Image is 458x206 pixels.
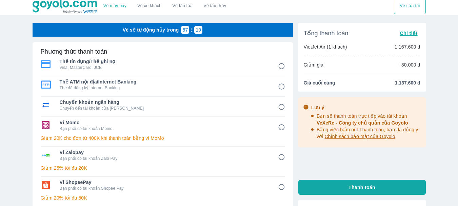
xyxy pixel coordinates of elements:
[60,78,268,85] span: Thẻ ATM nội địa/Internet Banking
[325,134,395,139] span: Chính sách bảo mật của Goyolo
[397,29,420,38] button: Chi tiết
[60,65,268,70] p: Visa, MasterCard, JCB
[41,60,51,68] img: Thẻ tín dụng/Thẻ ghi nợ
[60,99,268,106] span: Chuyển khoản ngân hàng
[60,106,268,111] p: Chuyển đến tài khoản của [PERSON_NAME]
[196,26,201,33] p: 10
[137,3,161,8] a: Vé xe khách
[304,61,323,68] p: Giảm giá
[41,151,51,159] img: Ví Zalopay
[349,184,375,191] span: Thanh toán
[317,113,408,126] span: Bạn sẽ thanh toán trực tiếp vào tài khoản
[298,180,426,195] button: Thanh toán
[41,48,107,56] h6: Phương thức thanh toán
[41,165,285,171] p: Giảm 25% tối đa 20K
[41,135,285,142] p: Giảm 20K cho đơn từ 400K khi thanh toán bằng ví MoMo
[304,43,347,50] p: VietJet Air (1 khách)
[304,79,335,86] span: Giá cuối cùng
[395,79,420,86] span: 1.137.600 đ
[60,149,268,156] span: Ví Zalopay
[60,58,268,65] span: Thẻ tín dụng/Thẻ ghi nợ
[60,85,268,91] p: Thẻ đã đăng ký Internet Banking
[60,119,268,126] span: Ví Momo
[189,26,194,33] p: :
[103,3,126,8] a: Vé máy bay
[41,76,285,93] div: Thẻ ATM nội địa/Internet BankingThẻ ATM nội địa/Internet BankingThẻ đã đăng ký Internet Banking
[395,43,420,50] p: 1.167.600 đ
[60,156,268,161] p: Bạn phải có tài khoản Zalo Pay
[41,80,51,89] img: Thẻ ATM nội địa/Internet Banking
[183,26,188,33] p: 57
[123,26,179,33] p: Vé sẽ tự động hủy trong
[41,97,285,113] div: Chuyển khoản ngân hàngChuyển khoản ngân hàngChuyển đến tài khoản của [PERSON_NAME]
[41,181,51,189] img: Ví ShopeePay
[60,186,268,191] p: Bạn phải có tài khoản Shopee Pay
[41,56,285,72] div: Thẻ tín dụng/Thẻ ghi nợThẻ tín dụng/Thẻ ghi nợVisa, MasterCard, JCB
[41,121,51,129] img: Ví Momo
[41,117,285,133] div: Ví MomoVí MomoBạn phải có tài khoản Momo
[41,194,285,201] p: Giảm 20% tối đa 50K
[60,179,268,186] span: Ví ShopeePay
[304,29,349,37] span: Tổng thanh toán
[398,61,420,68] p: - 30.000 đ
[60,126,268,131] p: Bạn phải có tài khoản Momo
[400,31,417,36] span: Chi tiết
[41,101,51,109] img: Chuyển khoản ngân hàng
[41,177,285,193] div: Ví ShopeePayVí ShopeePayBạn phải có tài khoản Shopee Pay
[311,104,421,111] div: Lưu ý:
[317,120,408,126] span: VeXeRe - Công ty chủ quản của Goyolo
[41,147,285,163] div: Ví ZalopayVí ZalopayBạn phải có tài khoản Zalo Pay
[317,126,421,140] p: Bằng việc bấm nút Thanh toán, bạn đã đồng ý với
